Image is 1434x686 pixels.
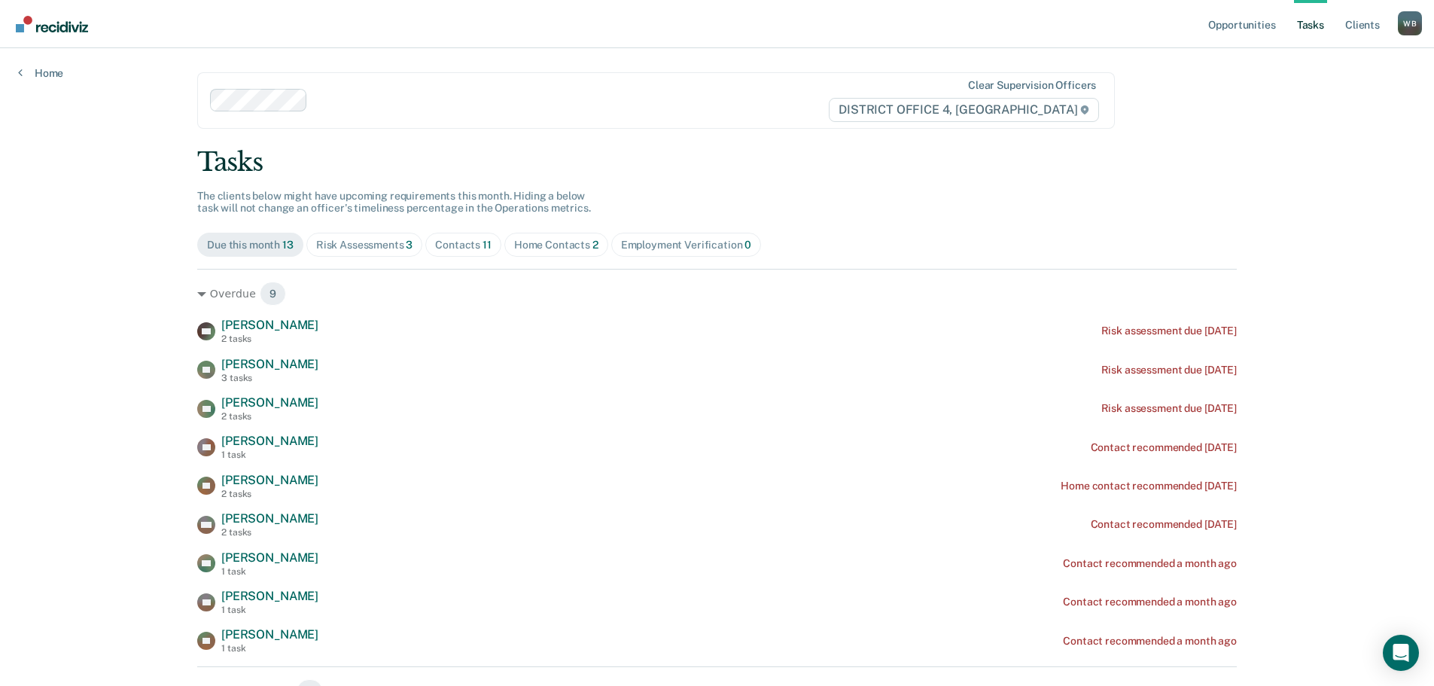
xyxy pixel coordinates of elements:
[16,16,88,32] img: Recidiviz
[514,239,598,252] div: Home Contacts
[1091,441,1237,454] div: Contact recommended [DATE]
[435,239,492,252] div: Contacts
[1101,325,1237,337] div: Risk assessment due [DATE]
[406,239,413,251] span: 3
[221,450,318,460] div: 1 task
[207,239,294,252] div: Due this month
[1091,518,1237,531] div: Contact recommended [DATE]
[221,334,318,344] div: 2 tasks
[221,643,318,654] div: 1 task
[221,627,318,642] span: [PERSON_NAME]
[221,411,318,422] div: 2 tasks
[221,318,318,332] span: [PERSON_NAME]
[221,357,318,371] span: [PERSON_NAME]
[1061,480,1237,492] div: Home contact recommended [DATE]
[282,239,294,251] span: 13
[1063,635,1237,648] div: Contact recommended a month ago
[1101,364,1237,377] div: Risk assessment due [DATE]
[1063,557,1237,570] div: Contact recommended a month ago
[221,566,318,577] div: 1 task
[221,395,318,410] span: [PERSON_NAME]
[1383,635,1419,671] div: Open Intercom Messenger
[483,239,492,251] span: 11
[18,66,63,80] a: Home
[197,190,591,215] span: The clients below might have upcoming requirements this month. Hiding a below task will not chang...
[592,239,598,251] span: 2
[968,79,1096,92] div: Clear supervision officers
[1101,402,1237,415] div: Risk assessment due [DATE]
[829,98,1099,122] span: DISTRICT OFFICE 4, [GEOGRAPHIC_DATA]
[221,605,318,615] div: 1 task
[1398,11,1422,35] div: W B
[221,511,318,526] span: [PERSON_NAME]
[221,373,318,383] div: 3 tasks
[197,147,1237,178] div: Tasks
[621,239,752,252] div: Employment Verification
[316,239,413,252] div: Risk Assessments
[1398,11,1422,35] button: Profile dropdown button
[221,550,318,565] span: [PERSON_NAME]
[1063,596,1237,608] div: Contact recommended a month ago
[221,473,318,487] span: [PERSON_NAME]
[260,282,286,306] span: 9
[197,282,1237,306] div: Overdue 9
[221,527,318,538] div: 2 tasks
[221,589,318,603] span: [PERSON_NAME]
[221,434,318,448] span: [PERSON_NAME]
[221,489,318,499] div: 2 tasks
[744,239,751,251] span: 0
